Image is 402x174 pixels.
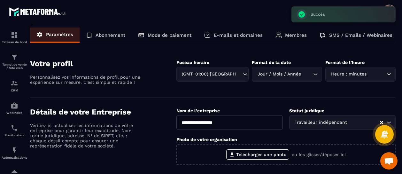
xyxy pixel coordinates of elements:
[176,108,220,113] label: Nom de l'entreprise
[329,71,368,78] span: Heure : minutes
[2,111,27,115] p: Webinaire
[289,115,396,130] div: Search for option
[11,146,18,154] img: automations
[176,60,209,65] label: Fuseau horaire
[181,71,237,78] span: (GMT+01:00) [GEOGRAPHIC_DATA]
[214,32,263,38] p: E-mails et domaines
[2,40,27,44] p: Tableau de bord
[11,102,18,109] img: automations
[2,49,27,75] a: formationformationTunnel de vente / Site web
[30,59,176,68] h4: Votre profil
[11,53,18,61] img: formation
[289,108,324,113] label: Statut juridique
[176,137,237,142] label: Photo de votre organisation
[252,67,322,82] div: Search for option
[2,119,27,142] a: schedulerschedulerPlanificateur
[148,32,191,38] p: Mode de paiement
[368,71,385,78] input: Search for option
[302,71,312,78] input: Search for option
[380,152,398,170] a: Ouvrir le chat
[46,32,73,37] p: Paramètres
[176,67,249,82] div: Search for option
[252,60,291,65] label: Format de la date
[30,75,142,85] p: Personnalisez vos informations de profil pour une expérience sur mesure. C'est simple et rapide !
[2,89,27,92] p: CRM
[329,32,392,38] p: SMS / Emails / Webinaires
[30,107,176,116] h4: Détails de votre Entreprise
[11,79,18,87] img: formation
[226,149,289,160] label: Télécharger une photo
[30,123,142,148] p: Vérifiez et actualisez les informations de votre entreprise pour garantir leur exactitude. Nom, f...
[2,97,27,119] a: automationsautomationsWebinaire
[96,32,125,38] p: Abonnement
[325,67,396,82] div: Search for option
[292,152,346,157] p: ou les glisser/déposer ici
[11,31,18,39] img: formation
[325,60,365,65] label: Format de l’heure
[2,63,27,70] p: Tunnel de vente / Site web
[285,32,307,38] p: Membres
[349,119,379,126] input: Search for option
[9,6,66,17] img: logo
[2,133,27,137] p: Planificateur
[2,26,27,49] a: formationformationTableau de bord
[236,71,241,78] input: Search for option
[2,156,27,159] p: Automatisations
[2,75,27,97] a: formationformationCRM
[293,119,349,126] span: Travailleur indépendant
[2,142,27,164] a: automationsautomationsAutomatisations
[11,124,18,132] img: scheduler
[256,71,302,78] span: Jour / Mois / Année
